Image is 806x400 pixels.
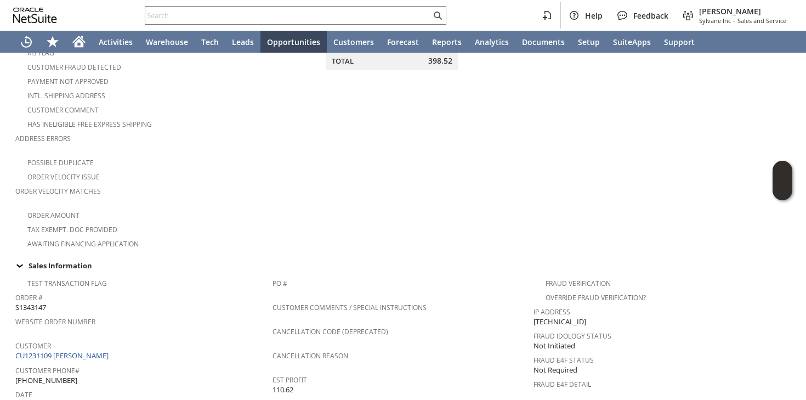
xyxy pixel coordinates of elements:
svg: Home [72,35,86,48]
a: Address Errors [15,134,71,143]
span: Support [664,37,695,47]
a: Has Ineligible Free Express Shipping [27,120,152,129]
a: Leads [225,31,260,53]
a: Cancellation Reason [273,351,348,360]
svg: logo [13,8,57,23]
a: Support [657,31,701,53]
span: Activities [99,37,133,47]
span: Warehouse [146,37,188,47]
span: 398.52 [428,55,452,66]
a: Override Fraud Verification? [546,293,646,302]
a: Warehouse [139,31,195,53]
a: Order Amount [27,211,80,220]
a: Website Order Number [15,317,95,326]
span: Help [585,10,603,21]
a: Date [15,390,32,399]
a: CU1231109 [PERSON_NAME] [15,351,111,360]
a: Fraud E4F Detail [533,380,591,389]
a: Intl. Shipping Address [27,91,105,100]
a: Customers [327,31,381,53]
span: Documents [522,37,565,47]
span: Tech [201,37,219,47]
a: Order # [15,293,43,302]
a: Fraud Idology Status [533,331,611,341]
a: Reports [425,31,468,53]
a: Recent Records [13,31,39,53]
div: Shortcuts [39,31,66,53]
svg: Search [431,9,444,22]
a: Opportunities [260,31,327,53]
a: SuiteApps [606,31,657,53]
a: Customer Comments / Special Instructions [273,303,427,312]
span: S1343147 [15,302,46,313]
span: Customers [333,37,374,47]
a: Documents [515,31,571,53]
a: Tax Exempt. Doc Provided [27,225,117,234]
span: - [733,16,735,25]
span: Forecast [387,37,419,47]
a: Setup [571,31,606,53]
a: Order Velocity Issue [27,172,100,182]
span: Oracle Guided Learning Widget. To move around, please hold and drag [773,181,792,201]
span: Analytics [475,37,509,47]
a: Cancellation Code (deprecated) [273,327,388,336]
a: Total [332,56,354,66]
a: Home [66,31,92,53]
a: Customer Fraud Detected [27,63,121,72]
a: Awaiting Financing Application [27,239,139,249]
a: Payment not approved [27,77,109,86]
a: IP Address [533,307,570,317]
a: Order Velocity Matches [15,187,101,196]
a: Customer Phone# [15,366,80,375]
svg: Recent Records [20,35,33,48]
a: Customer Comment [27,105,99,115]
a: Tech [195,31,225,53]
a: RIS flag [27,48,54,58]
span: 110.62 [273,385,293,395]
span: Not Required [533,365,577,375]
a: Forecast [381,31,425,53]
a: Activities [92,31,139,53]
span: Opportunities [267,37,320,47]
span: Leads [232,37,254,47]
div: Sales Information [11,258,791,273]
a: PO # [273,279,287,288]
a: Test Transaction Flag [27,279,107,288]
a: Possible Duplicate [27,158,94,167]
span: Not Initiated [533,341,575,351]
span: SuiteApps [613,37,651,47]
span: [PHONE_NUMBER] [15,375,77,386]
span: Reports [432,37,462,47]
a: Fraud Verification [546,279,611,288]
span: [TECHNICAL_ID] [533,317,586,327]
a: Est Profit [273,375,307,385]
span: Feedback [633,10,668,21]
span: Sales and Service [737,16,786,25]
iframe: Click here to launch Oracle Guided Learning Help Panel [773,161,792,200]
span: Sylvane Inc [699,16,731,25]
span: [PERSON_NAME] [699,6,786,16]
a: Analytics [468,31,515,53]
input: Search [145,9,431,22]
td: Sales Information [11,258,795,273]
a: Customer [15,341,51,351]
a: Fraud E4F Status [533,356,594,365]
svg: Shortcuts [46,35,59,48]
span: Setup [578,37,600,47]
